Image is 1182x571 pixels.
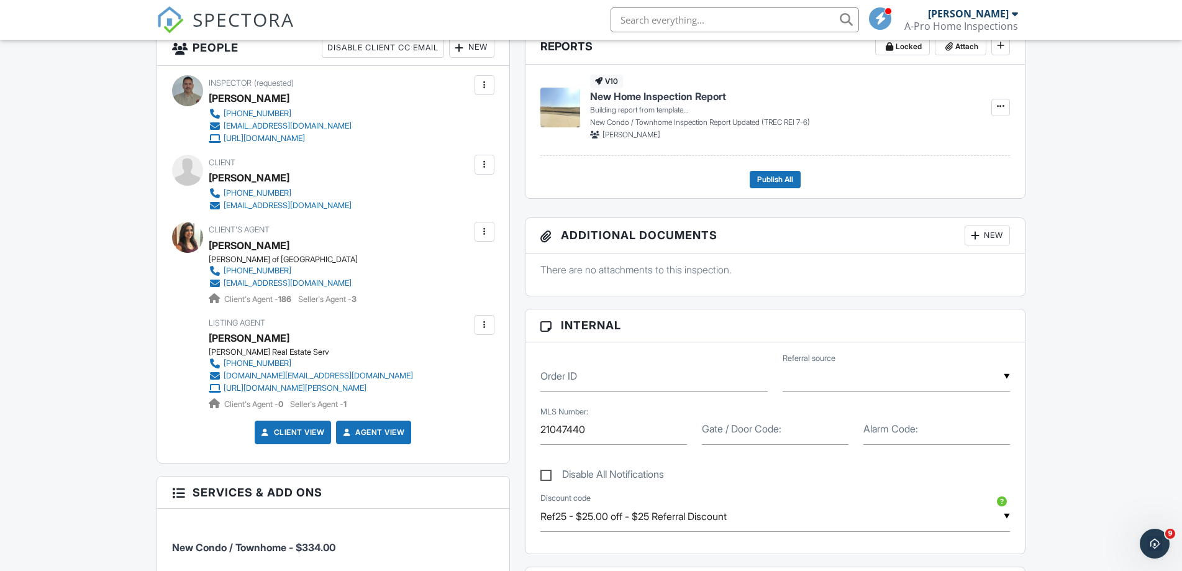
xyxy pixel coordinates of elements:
[209,158,235,167] span: Client
[449,38,494,58] div: New
[224,201,352,211] div: [EMAIL_ADDRESS][DOMAIN_NAME]
[172,541,335,554] span: New Condo / Townhome - $334.00
[322,38,444,58] div: Disable Client CC Email
[863,422,918,436] label: Alarm Code:
[209,370,413,382] a: [DOMAIN_NAME][EMAIL_ADDRESS][DOMAIN_NAME]
[702,414,848,445] input: Gate / Door Code:
[254,78,294,88] span: (requested)
[209,107,352,120] a: [PHONE_NUMBER]
[525,218,1025,254] h3: Additional Documents
[209,89,289,107] div: [PERSON_NAME]
[209,357,413,370] a: [PHONE_NUMBER]
[611,7,859,32] input: Search everything...
[298,295,357,304] span: Seller's Agent -
[540,263,1011,276] p: There are no attachments to this inspection.
[224,266,291,276] div: [PHONE_NUMBER]
[224,121,352,131] div: [EMAIL_ADDRESS][DOMAIN_NAME]
[209,329,289,347] a: [PERSON_NAME]
[224,400,285,409] span: Client's Agent -
[340,426,404,439] a: Agent View
[343,400,347,409] strong: 1
[224,134,305,144] div: [URL][DOMAIN_NAME]
[209,318,265,327] span: Listing Agent
[863,414,1010,445] input: Alarm Code:
[209,225,270,234] span: Client's Agent
[224,383,366,393] div: [URL][DOMAIN_NAME][PERSON_NAME]
[224,371,413,381] div: [DOMAIN_NAME][EMAIL_ADDRESS][DOMAIN_NAME]
[209,132,352,145] a: [URL][DOMAIN_NAME]
[209,199,352,212] a: [EMAIL_ADDRESS][DOMAIN_NAME]
[224,109,291,119] div: [PHONE_NUMBER]
[209,265,352,277] a: [PHONE_NUMBER]
[540,414,687,445] input: MLS Number:
[224,188,291,198] div: [PHONE_NUMBER]
[278,295,291,304] strong: 186
[209,168,289,187] div: [PERSON_NAME]
[172,518,494,564] li: Service: New Condo / Townhome
[702,422,781,436] label: Gate / Door Code:
[224,278,352,288] div: [EMAIL_ADDRESS][DOMAIN_NAME]
[193,6,294,32] span: SPECTORA
[352,295,357,304] strong: 3
[783,353,835,364] label: Referral source
[157,477,509,509] h3: Services & Add ons
[1140,529,1170,559] iframe: Intercom live chat
[157,6,184,34] img: The Best Home Inspection Software - Spectora
[1165,529,1175,539] span: 9
[928,7,1009,20] div: [PERSON_NAME]
[209,255,361,265] div: [PERSON_NAME] of [GEOGRAPHIC_DATA]
[209,187,352,199] a: [PHONE_NUMBER]
[157,17,294,43] a: SPECTORA
[290,400,347,409] span: Seller's Agent -
[209,120,352,132] a: [EMAIL_ADDRESS][DOMAIN_NAME]
[904,20,1018,32] div: A-Pro Home Inspections
[540,493,591,504] label: Discount code
[209,382,413,395] a: [URL][DOMAIN_NAME][PERSON_NAME]
[209,78,252,88] span: Inspector
[540,406,588,418] label: MLS Number:
[209,277,352,290] a: [EMAIL_ADDRESS][DOMAIN_NAME]
[278,400,283,409] strong: 0
[525,309,1025,342] h3: Internal
[965,226,1010,245] div: New
[540,468,664,484] label: Disable All Notifications
[157,30,509,66] h3: People
[540,369,577,383] label: Order ID
[209,347,423,357] div: [PERSON_NAME] Real Estate Serv
[259,426,325,439] a: Client View
[224,359,291,368] div: [PHONE_NUMBER]
[224,295,293,304] span: Client's Agent -
[209,236,289,255] a: [PERSON_NAME]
